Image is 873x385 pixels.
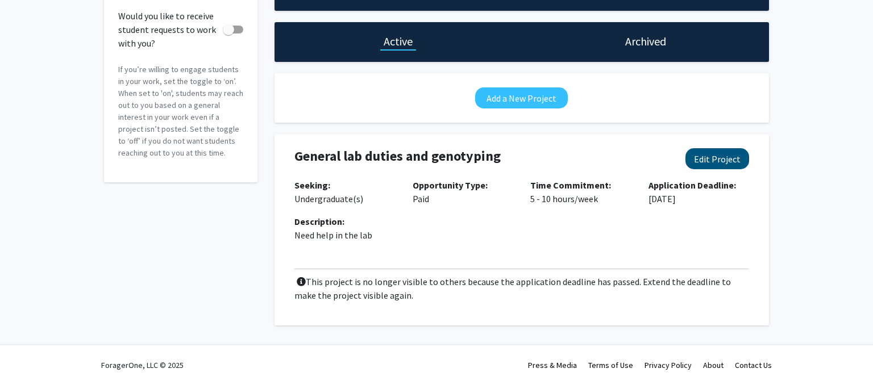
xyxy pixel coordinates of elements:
b: Opportunity Type: [413,179,488,191]
iframe: Chat [9,334,48,376]
a: About [703,360,724,370]
b: Time Commitment: [530,179,611,191]
p: If you’re willing to engage students in your work, set the toggle to ‘on’. When set to 'on', stud... [118,64,243,159]
h1: Archived [625,34,666,49]
span: Would you like to receive student requests to work with you? [118,9,218,50]
button: Add a New Project [475,87,568,108]
b: Application Deadline: [648,179,736,191]
p: 5 - 10 hours/week [530,178,631,206]
div: ForagerOne, LLC © 2025 [101,345,184,385]
p: Undergraduate(s) [294,178,396,206]
p: This project is no longer visible to others because the application deadline has passed. Extend t... [294,275,749,302]
a: Contact Us [735,360,772,370]
p: Paid [413,178,514,206]
p: [DATE] [648,178,750,206]
a: Privacy Policy [645,360,692,370]
a: Terms of Use [588,360,633,370]
button: Edit Project [685,148,749,169]
h1: Active [384,34,413,49]
h4: General lab duties and genotyping [294,148,667,165]
a: Press & Media [528,360,577,370]
p: Need help in the lab [294,228,749,242]
div: Description: [294,215,749,228]
b: Seeking: [294,179,330,191]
